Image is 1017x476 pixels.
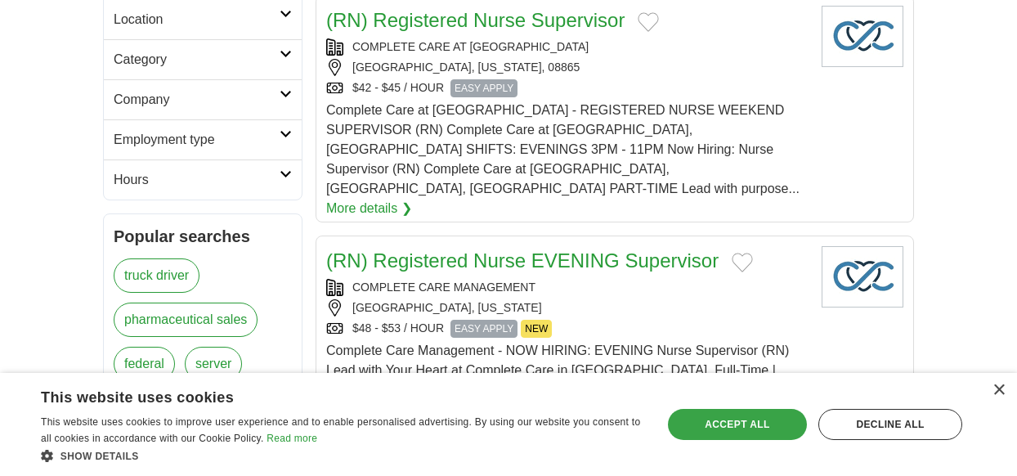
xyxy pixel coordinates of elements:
div: Close [992,384,1005,397]
a: Company [104,79,302,119]
button: Add to favorite jobs [638,12,659,32]
iframe: Sign in with Google Dialog [681,16,1001,207]
h2: Company [114,90,280,110]
a: federal [114,347,175,381]
div: $42 - $45 / HOUR [326,79,809,97]
a: Read more, opens a new window [267,433,317,444]
h2: Popular searches [114,224,292,249]
h2: Hours [114,170,280,190]
img: Company logo [822,246,903,308]
a: truck driver [114,258,199,293]
span: Complete Care at [GEOGRAPHIC_DATA] - REGISTERED NURSE WEEKEND SUPERVISOR (RN) Complete Care at [G... [326,103,800,195]
a: server [185,347,242,381]
img: Company logo [822,6,903,67]
div: [GEOGRAPHIC_DATA], [US_STATE], 08865 [326,59,809,76]
a: More details ❯ [326,199,412,218]
a: pharmaceutical sales [114,303,258,337]
a: Hours [104,159,302,200]
div: $48 - $53 / HOUR [326,320,809,338]
a: (RN) Registered Nurse EVENING Supervisor [326,249,719,272]
div: Decline all [818,409,962,440]
h2: Employment type [114,130,280,150]
div: This website uses cookies [41,383,603,407]
div: COMPLETE CARE MANAGEMENT [326,279,809,296]
a: Category [104,39,302,79]
a: (RN) Registered Nurse Supervisor [326,9,625,31]
div: [GEOGRAPHIC_DATA], [US_STATE] [326,299,809,317]
h2: Location [114,10,280,29]
span: This website uses cookies to improve user experience and to enable personalised advertising. By u... [41,416,640,444]
span: EASY APPLY [450,320,517,338]
span: EASY APPLY [450,79,517,97]
span: Show details [60,451,139,462]
div: COMPLETE CARE AT [GEOGRAPHIC_DATA] [326,38,809,56]
span: Complete Care Management - NOW HIRING: EVENING Nurse Supervisor (RN) Lead with Your Heart at Comp... [326,344,802,416]
span: NEW [521,320,552,338]
div: Accept all [668,409,807,440]
div: Show details [41,447,643,464]
a: Employment type [104,119,302,159]
button: Add to favorite jobs [732,253,753,272]
h2: Category [114,50,280,70]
